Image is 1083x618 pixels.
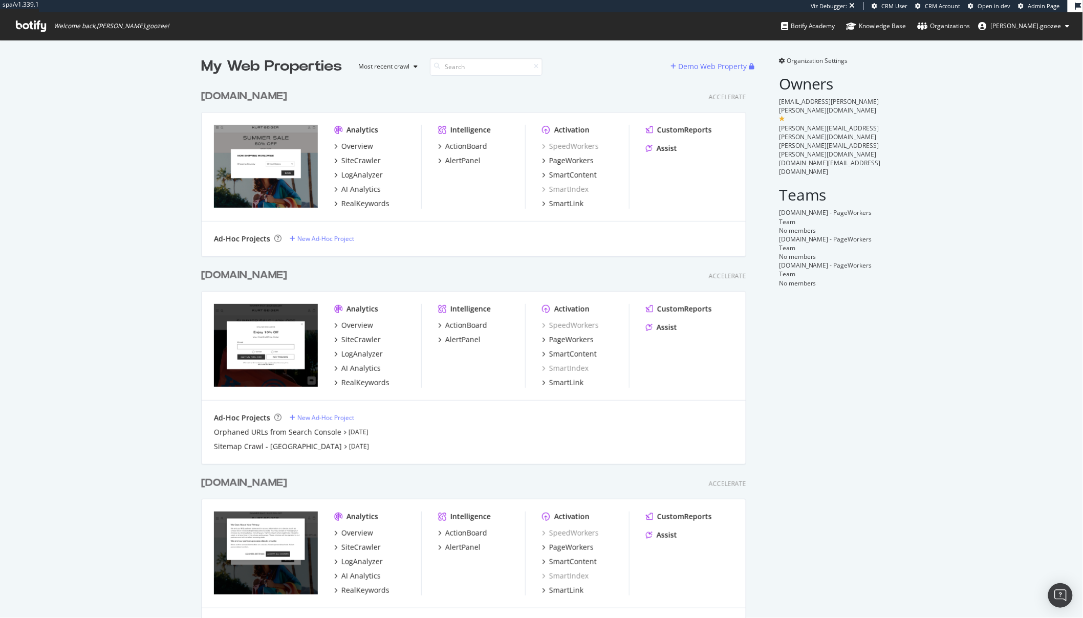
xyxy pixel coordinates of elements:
[201,476,291,491] a: [DOMAIN_NAME]
[334,528,373,538] a: Overview
[214,427,341,437] div: Orphaned URLs from Search Console
[657,322,677,333] div: Assist
[991,21,1062,30] span: fred.goozee
[1028,2,1060,10] span: Admin Page
[334,585,389,595] a: RealKeywords
[646,143,677,153] a: Assist
[542,156,594,166] a: PageWorkers
[445,320,487,330] div: ActionBoard
[657,304,712,314] div: CustomReports
[341,141,373,151] div: Overview
[341,363,381,373] div: AI Analytics
[341,571,381,581] div: AI Analytics
[438,320,487,330] a: ActionBoard
[290,234,354,243] a: New Ad-Hoc Project
[811,2,848,10] div: Viz Debugger:
[341,349,383,359] div: LogAnalyzer
[297,234,354,243] div: New Ad-Hoc Project
[341,378,389,388] div: RealKeywords
[549,349,597,359] div: SmartContent
[882,2,908,10] span: CRM User
[297,413,354,422] div: New Ad-Hoc Project
[334,320,373,330] a: Overview
[542,349,597,359] a: SmartContent
[847,21,906,31] div: Knowledge Base
[358,63,409,70] div: Most recent crawl
[349,442,369,451] a: [DATE]
[549,335,594,345] div: PageWorkers
[542,184,589,194] a: SmartIndex
[968,2,1011,10] a: Open in dev
[341,198,389,209] div: RealKeywords
[542,198,583,209] a: SmartLink
[916,2,961,10] a: CRM Account
[542,542,594,553] a: PageWorkers
[670,58,749,75] button: Demo Web Property
[430,58,543,76] input: Search
[549,557,597,567] div: SmartContent
[341,335,381,345] div: SiteCrawler
[787,56,848,65] span: Organization Settings
[542,141,599,151] a: SpeedWorkers
[542,528,599,538] a: SpeedWorkers
[350,58,422,75] button: Most recent crawl
[334,557,383,567] a: LogAnalyzer
[334,156,381,166] a: SiteCrawler
[781,21,835,31] div: Botify Academy
[542,320,599,330] a: SpeedWorkers
[445,528,487,538] div: ActionBoard
[214,304,318,387] img: www.kurtgeiger.us
[779,252,882,261] div: No members
[779,261,882,278] div: [DOMAIN_NAME] - PageWorkers Team
[779,235,882,252] div: [DOMAIN_NAME] - PageWorkers Team
[445,335,481,345] div: AlertPanel
[709,272,746,280] div: Accelerate
[341,557,383,567] div: LogAnalyzer
[646,322,677,333] a: Assist
[341,184,381,194] div: AI Analytics
[334,378,389,388] a: RealKeywords
[918,21,970,31] div: Organizations
[872,2,908,10] a: CRM User
[445,141,487,151] div: ActionBoard
[341,585,389,595] div: RealKeywords
[334,170,383,180] a: LogAnalyzer
[214,442,342,452] a: Sitemap Crawl - [GEOGRAPHIC_DATA]
[201,56,342,77] div: My Web Properties
[334,198,389,209] a: RealKeywords
[214,234,270,244] div: Ad-Hoc Projects
[542,557,597,567] a: SmartContent
[670,62,749,71] a: Demo Web Property
[445,156,481,166] div: AlertPanel
[346,125,378,135] div: Analytics
[445,542,481,553] div: AlertPanel
[450,125,491,135] div: Intelligence
[341,170,383,180] div: LogAnalyzer
[201,268,291,283] a: [DOMAIN_NAME]
[709,479,746,488] div: Accelerate
[201,89,287,104] div: [DOMAIN_NAME]
[779,159,881,176] span: [DOMAIN_NAME][EMAIL_ADDRESS][DOMAIN_NAME]
[657,125,712,135] div: CustomReports
[334,571,381,581] a: AI Analytics
[657,143,677,153] div: Assist
[779,97,879,115] span: [EMAIL_ADDRESS][PERSON_NAME][PERSON_NAME][DOMAIN_NAME]
[709,93,746,101] div: Accelerate
[346,512,378,522] div: Analytics
[542,585,583,595] a: SmartLink
[779,208,882,226] div: [DOMAIN_NAME] - PageWorkers Team
[334,184,381,194] a: AI Analytics
[779,141,879,159] span: [PERSON_NAME][EMAIL_ADDRESS][PERSON_NAME][DOMAIN_NAME]
[438,335,481,345] a: AlertPanel
[214,413,270,423] div: Ad-Hoc Projects
[542,363,589,373] div: SmartIndex
[438,156,481,166] a: AlertPanel
[334,363,381,373] a: AI Analytics
[542,335,594,345] a: PageWorkers
[781,12,835,40] a: Botify Academy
